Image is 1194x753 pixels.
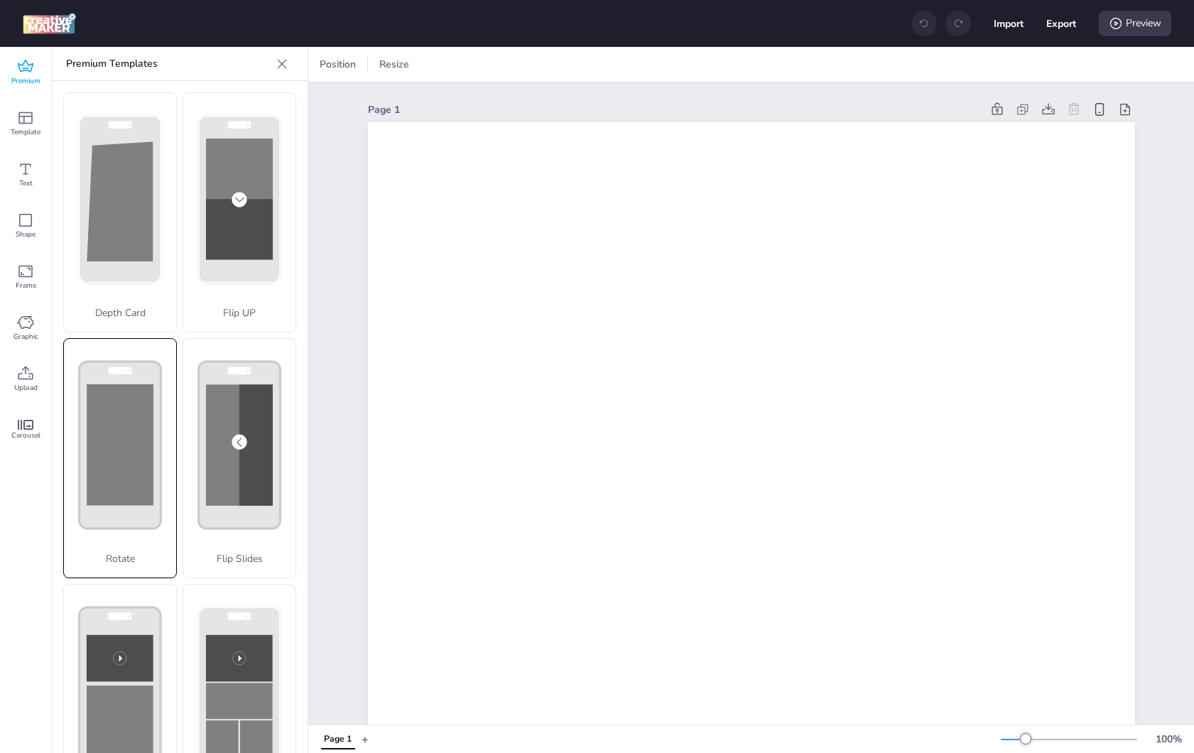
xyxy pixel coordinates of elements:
[19,178,33,189] span: Text
[23,13,76,34] img: logo Creative Maker
[994,9,1024,38] button: Import
[183,305,295,320] p: Flip UP
[64,551,176,566] p: Rotate
[317,57,359,72] span: Position
[1099,11,1171,36] div: Preview
[183,551,295,566] p: Flip Slides
[16,229,36,240] span: Shape
[368,102,982,117] div: Page 1
[16,280,36,291] span: Frame
[64,305,176,320] p: Depth Card
[11,75,40,87] span: Premium
[324,733,352,746] div: Page 1
[66,47,271,81] p: Premium Templates
[13,331,38,342] span: Graphic
[314,727,362,752] div: Tabs
[376,57,412,72] span: Resize
[362,727,369,752] button: +
[14,382,38,394] span: Upload
[1151,732,1185,747] div: 100 %
[11,430,40,441] span: Carousel
[11,126,40,138] span: Template
[1046,9,1076,38] button: Export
